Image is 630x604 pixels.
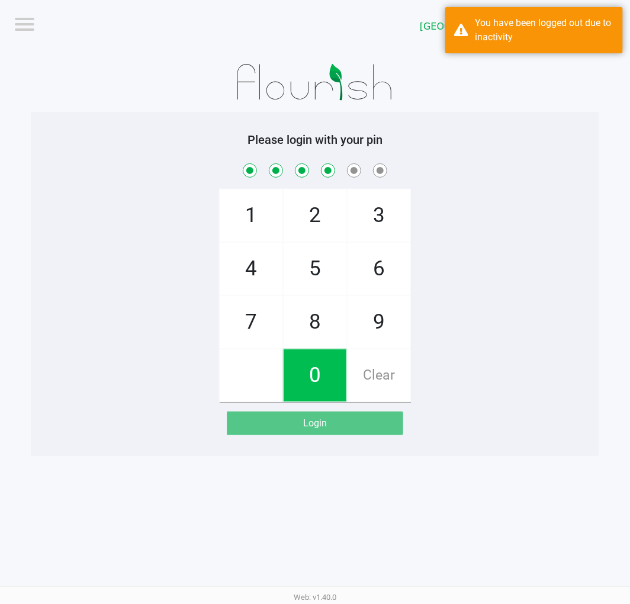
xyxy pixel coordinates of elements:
span: [GEOGRAPHIC_DATA] [420,20,530,34]
span: 0 [284,349,346,401]
span: 9 [348,296,410,348]
span: 7 [220,296,282,348]
span: Clear [348,349,410,401]
span: Web: v1.40.0 [294,593,336,602]
span: 6 [348,243,410,295]
div: You have been logged out due to inactivity [475,16,614,44]
h5: Please login with your pin [40,133,590,147]
span: 5 [284,243,346,295]
span: 4 [220,243,282,295]
span: 1 [220,189,282,242]
span: 8 [284,296,346,348]
span: 3 [348,189,410,242]
span: 2 [284,189,346,242]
